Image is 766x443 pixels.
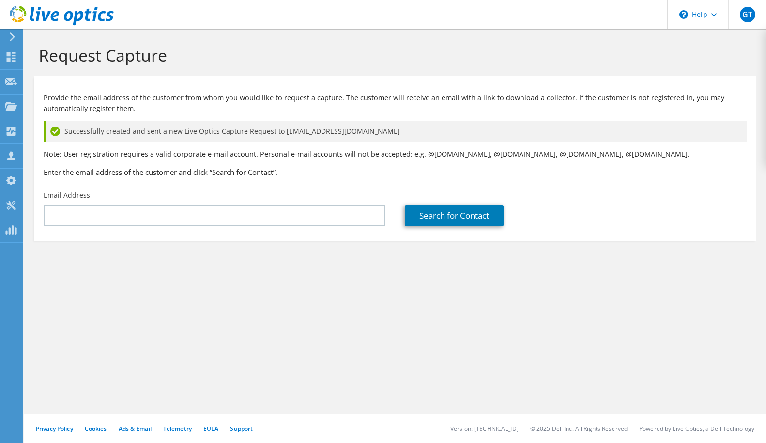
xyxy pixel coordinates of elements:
p: Note: User registration requires a valid corporate e-mail account. Personal e-mail accounts will ... [44,149,747,159]
h3: Enter the email address of the customer and click “Search for Contact”. [44,167,747,177]
svg: \n [679,10,688,19]
a: Ads & Email [119,425,152,433]
span: Successfully created and sent a new Live Optics Capture Request to [EMAIL_ADDRESS][DOMAIN_NAME] [64,126,400,137]
a: Support [230,425,253,433]
li: Powered by Live Optics, a Dell Technology [639,425,754,433]
a: Search for Contact [405,205,504,226]
span: GT [740,7,755,22]
h1: Request Capture [39,45,747,65]
li: © 2025 Dell Inc. All Rights Reserved [530,425,628,433]
label: Email Address [44,190,90,200]
li: Version: [TECHNICAL_ID] [450,425,519,433]
p: Provide the email address of the customer from whom you would like to request a capture. The cust... [44,93,747,114]
a: Privacy Policy [36,425,73,433]
a: EULA [203,425,218,433]
a: Cookies [85,425,107,433]
a: Telemetry [163,425,192,433]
